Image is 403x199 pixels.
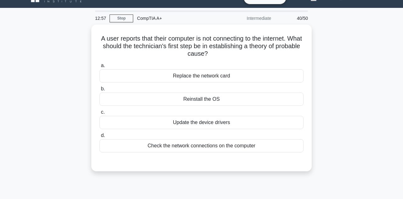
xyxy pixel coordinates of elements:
div: Reinstall the OS [99,93,304,106]
div: CompTIA A+ [133,12,220,25]
div: Replace the network card [99,69,304,82]
div: 40/50 [275,12,312,25]
a: Stop [110,14,133,22]
span: d. [101,133,105,138]
div: Check the network connections on the computer [99,139,304,152]
span: b. [101,86,105,91]
div: Intermediate [220,12,275,25]
span: a. [101,63,105,68]
h5: A user reports that their computer is not connecting to the internet. What should the technician'... [99,35,304,58]
div: Update the device drivers [99,116,304,129]
span: c. [101,109,105,115]
div: 12:57 [91,12,110,25]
